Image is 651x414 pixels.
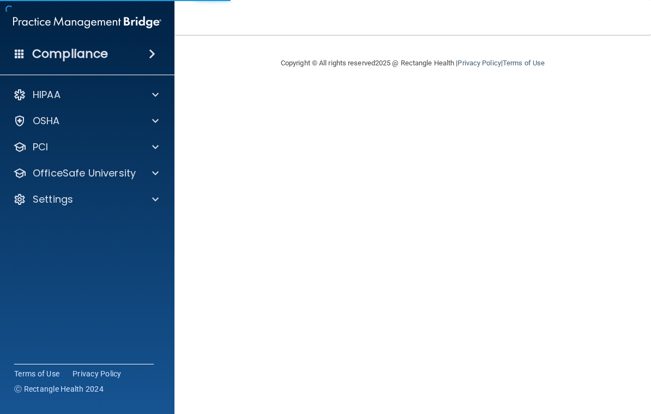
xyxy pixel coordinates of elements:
[32,46,108,62] h4: Compliance
[457,59,501,67] a: Privacy Policy
[33,193,73,206] p: Settings
[13,11,161,33] img: PMB logo
[503,59,545,67] a: Terms of Use
[14,383,104,394] span: Ⓒ Rectangle Health 2024
[14,368,59,379] a: Terms of Use
[33,114,60,127] p: OSHA
[33,88,61,101] p: HIPAA
[214,46,612,81] div: Copyright © All rights reserved 2025 @ Rectangle Health | |
[13,114,159,127] a: OSHA
[13,167,159,180] a: OfficeSafe University
[13,141,159,154] a: PCI
[73,368,122,379] a: Privacy Policy
[13,88,159,101] a: HIPAA
[13,193,159,206] a: Settings
[33,167,136,180] p: OfficeSafe University
[33,141,48,154] p: PCI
